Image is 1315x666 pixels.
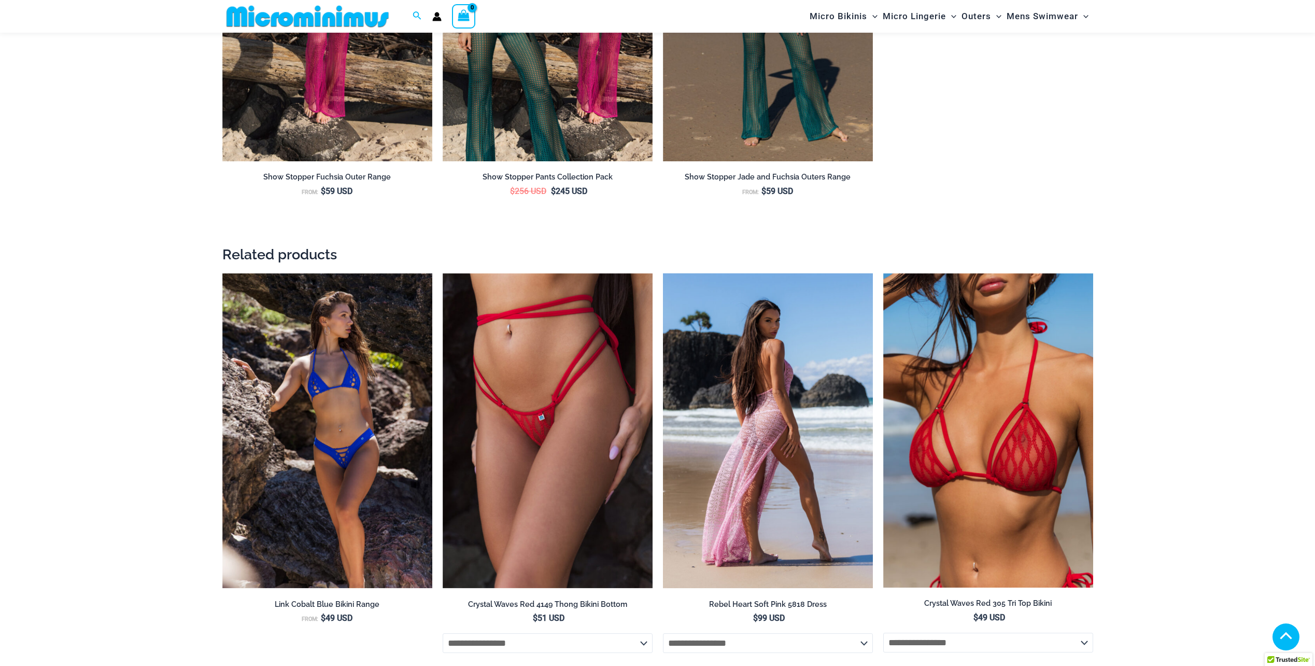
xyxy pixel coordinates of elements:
span: Mens Swimwear [1007,3,1078,30]
a: Micro LingerieMenu ToggleMenu Toggle [880,3,959,30]
bdi: 256 USD [510,186,546,196]
a: Crystal Waves 305 Tri Top 01Crystal Waves 305 Tri Top 4149 Thong 04Crystal Waves 305 Tri Top 4149... [883,273,1093,588]
h2: Related products [222,245,1093,263]
span: Micro Lingerie [883,3,946,30]
a: Crystal Waves 4149 Thong 01Crystal Waves 305 Tri Top 4149 Thong 01Crystal Waves 305 Tri Top 4149 ... [443,273,653,589]
bdi: 49 USD [321,613,352,623]
span: $ [321,613,326,623]
span: $ [321,186,326,196]
h2: Link Cobalt Blue Bikini Range [222,600,432,609]
h2: Crystal Waves Red 305 Tri Top Bikini [883,599,1093,608]
bdi: 59 USD [321,186,352,196]
a: Show Stopper Fuchsia Outer Range [222,172,432,186]
img: MM SHOP LOGO FLAT [222,5,393,28]
span: $ [973,613,978,622]
a: Crystal Waves Red 4149 Thong Bikini Bottom [443,600,653,613]
span: $ [510,186,515,196]
h2: Show Stopper Pants Collection Pack [443,172,653,182]
h2: Crystal Waves Red 4149 Thong Bikini Bottom [443,600,653,609]
a: Link Cobalt Blue Bikini Range [222,600,432,613]
bdi: 49 USD [973,613,1005,622]
span: $ [533,613,538,623]
span: Micro Bikinis [810,3,867,30]
a: View Shopping Cart, empty [452,4,476,28]
span: From: [302,616,318,622]
span: Menu Toggle [867,3,878,30]
img: Link Cobalt Blue 3070 Top 4955 Bottom 03 [222,273,432,589]
span: $ [753,613,758,623]
nav: Site Navigation [805,2,1093,31]
a: Micro BikinisMenu ToggleMenu Toggle [807,3,880,30]
span: Menu Toggle [946,3,956,30]
img: Rebel Heart Soft Pink 5818 Dress 04 [663,273,873,589]
h2: Rebel Heart Soft Pink 5818 Dress [663,600,873,609]
bdi: 51 USD [533,613,564,623]
a: Mens SwimwearMenu ToggleMenu Toggle [1004,3,1091,30]
a: Rebel Heart Soft Pink 5818 Dress 01Rebel Heart Soft Pink 5818 Dress 04Rebel Heart Soft Pink 5818 ... [663,273,873,589]
span: Menu Toggle [1078,3,1088,30]
a: OutersMenu ToggleMenu Toggle [959,3,1004,30]
bdi: 59 USD [761,186,793,196]
a: Account icon link [432,12,442,21]
a: Link Cobalt Blue 3070 Top 4955 Bottom 03Link Cobalt Blue 3070 Top 4955 Bottom 04Link Cobalt Blue ... [222,273,432,589]
h2: Show Stopper Fuchsia Outer Range [222,172,432,182]
span: From: [302,189,318,196]
a: Crystal Waves Red 305 Tri Top Bikini [883,599,1093,612]
a: Rebel Heart Soft Pink 5818 Dress [663,600,873,613]
span: Menu Toggle [991,3,1001,30]
span: Outers [961,3,991,30]
span: $ [551,186,556,196]
span: From: [742,189,759,196]
img: Crystal Waves 305 Tri Top 01 [883,273,1093,588]
a: Search icon link [413,10,422,23]
span: $ [761,186,766,196]
a: Show Stopper Jade and Fuchsia Outers Range [663,172,873,186]
bdi: 99 USD [753,613,785,623]
h2: Show Stopper Jade and Fuchsia Outers Range [663,172,873,182]
a: Show Stopper Pants Collection Pack [443,172,653,186]
img: Crystal Waves 4149 Thong 01 [443,273,653,589]
bdi: 245 USD [551,186,587,196]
